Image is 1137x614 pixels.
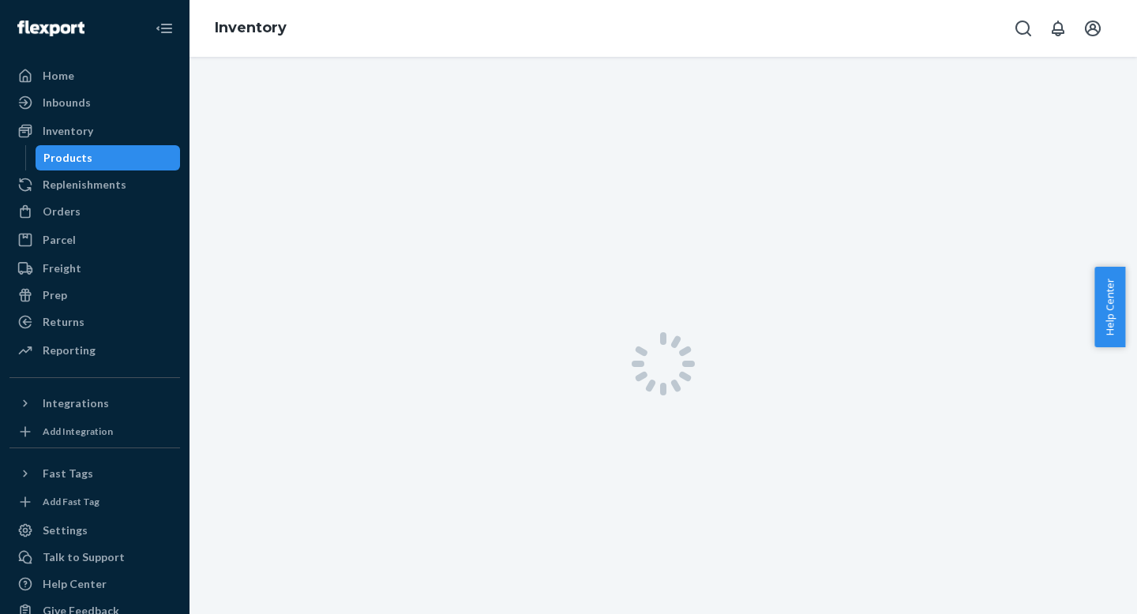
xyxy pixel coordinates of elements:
ol: breadcrumbs [202,6,299,51]
a: Add Fast Tag [9,492,180,511]
a: Add Integration [9,422,180,441]
a: Replenishments [9,172,180,197]
a: Freight [9,256,180,281]
div: Add Fast Tag [43,495,99,508]
button: Close Navigation [148,13,180,44]
div: Inventory [43,123,93,139]
div: Reporting [43,343,96,358]
a: Orders [9,199,180,224]
div: Products [43,150,92,166]
div: Returns [43,314,84,330]
a: Home [9,63,180,88]
div: Parcel [43,232,76,248]
a: Prep [9,283,180,308]
button: Integrations [9,391,180,416]
div: Settings [43,522,88,538]
div: Integrations [43,395,109,411]
div: Add Integration [43,425,113,438]
a: Products [36,145,181,170]
button: Talk to Support [9,545,180,570]
div: Home [43,68,74,84]
button: Open account menu [1077,13,1109,44]
div: Replenishments [43,177,126,193]
button: Open notifications [1042,13,1074,44]
div: Prep [43,287,67,303]
img: Flexport logo [17,21,84,36]
a: Help Center [9,571,180,597]
a: Settings [9,518,180,543]
div: Talk to Support [43,549,125,565]
a: Reporting [9,338,180,363]
button: Open Search Box [1008,13,1039,44]
a: Parcel [9,227,180,253]
div: Freight [43,260,81,276]
a: Returns [9,309,180,335]
button: Fast Tags [9,461,180,486]
a: Inventory [9,118,180,144]
div: Orders [43,204,81,219]
div: Inbounds [43,95,91,110]
div: Fast Tags [43,466,93,481]
a: Inbounds [9,90,180,115]
button: Help Center [1094,267,1125,347]
div: Help Center [43,576,107,592]
a: Inventory [215,19,287,36]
